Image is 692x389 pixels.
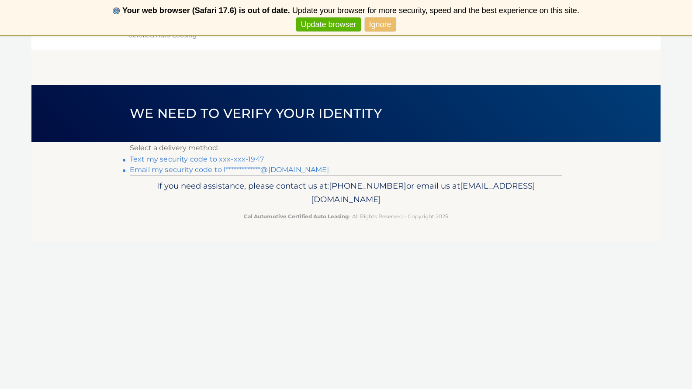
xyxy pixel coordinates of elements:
[135,212,557,221] p: - All Rights Reserved - Copyright 2025
[122,6,290,15] b: Your web browser (Safari 17.6) is out of date.
[244,213,349,220] strong: Cal Automotive Certified Auto Leasing
[365,17,396,32] a: Ignore
[130,105,382,121] span: We need to verify your identity
[296,17,360,32] a: Update browser
[135,179,557,207] p: If you need assistance, please contact us at: or email us at
[130,155,264,163] a: Text my security code to xxx-xxx-1947
[329,181,406,191] span: [PHONE_NUMBER]
[292,6,579,15] span: Update your browser for more security, speed and the best experience on this site.
[130,142,562,154] p: Select a delivery method:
